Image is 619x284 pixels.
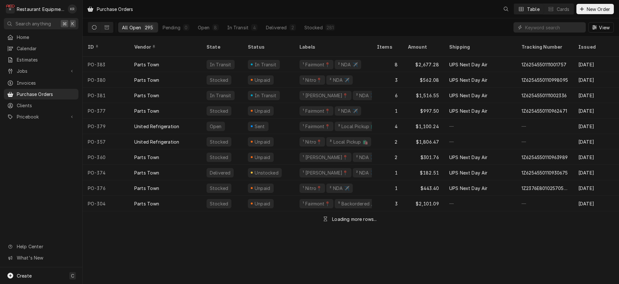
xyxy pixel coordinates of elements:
[214,24,218,31] div: 8
[302,61,331,68] div: ¹ Fairmont📍
[329,77,350,83] div: ² NDA ✈️
[17,254,75,261] span: What's New
[302,200,331,207] div: ¹ Fairmont📍
[83,180,129,196] div: PO-376
[254,154,271,161] div: Unpaid
[444,118,516,134] div: —
[68,5,77,14] div: KR
[17,68,66,74] span: Jobs
[4,89,78,99] a: Purchase Orders
[372,118,403,134] div: 4
[134,185,159,192] div: Parts Town
[4,252,78,263] a: Go to What's New
[62,20,67,27] span: ⌘
[145,24,153,31] div: 295
[449,43,511,50] div: Shipping
[15,20,51,27] span: Search anything
[598,24,611,31] span: View
[299,43,367,50] div: Labels
[576,4,614,14] button: New Order
[6,5,15,14] div: Restaurant Equipment Diagnostics's Avatar
[209,185,229,192] div: Stocked
[449,77,488,83] div: UPS Next Day Air
[403,134,444,149] div: $1,806.47
[4,18,78,29] button: Search anything⌘K
[4,66,78,76] a: Go to Jobs
[71,272,74,279] span: C
[209,200,229,207] div: Stocked
[134,123,179,130] div: United Refrigeration
[17,45,75,52] span: Calendar
[83,165,129,180] div: PO-374
[209,169,231,176] div: Delivered
[83,72,129,88] div: PO-380
[83,118,129,134] div: PO-379
[134,43,195,50] div: Vendor
[254,123,266,130] div: Sent
[254,185,271,192] div: Unpaid
[372,180,403,196] div: 1
[372,57,403,72] div: 8
[227,24,249,31] div: In Transit
[302,123,331,130] div: ¹ Fairmont📍
[17,102,75,109] span: Clients
[302,77,322,83] div: ¹ Nitro📍
[302,138,322,145] div: ¹ Nitro📍
[403,196,444,211] div: $2,101.09
[329,138,369,145] div: ³ Local Pickup 🛍️
[17,80,75,86] span: Invoices
[4,78,78,88] a: Invoices
[522,185,568,192] div: 1Z2376E80102570588
[254,138,271,145] div: Unpaid
[516,134,573,149] div: —
[403,118,444,134] div: $1,100.24
[403,180,444,196] div: $443.40
[209,123,222,130] div: Open
[527,6,540,13] div: Table
[254,92,277,99] div: In Transit
[88,43,123,50] div: ID
[134,108,159,114] div: Parts Town
[377,43,396,50] div: Items
[4,111,78,122] a: Go to Pricebook
[327,24,334,31] div: 281
[588,22,614,33] button: View
[337,61,359,68] div: ² NDA ✈️
[302,108,331,114] div: ¹ Fairmont📍
[408,43,438,50] div: Amount
[209,92,232,99] div: In Transit
[522,43,568,50] div: Tracking Number
[403,149,444,165] div: $301.76
[403,103,444,118] div: $997.50
[329,185,350,192] div: ² NDA ✈️
[403,72,444,88] div: $562.08
[522,77,568,83] div: 1Z6254550110998095
[444,196,516,211] div: —
[372,103,403,118] div: 1
[252,24,256,31] div: 4
[337,108,359,114] div: ² NDA ✈️
[184,24,188,31] div: 0
[302,169,349,176] div: ¹ [PERSON_NAME]📍
[266,24,287,31] div: Delivered
[248,43,288,50] div: Status
[449,169,488,176] div: UPS Next Day Air
[372,88,403,103] div: 6
[372,134,403,149] div: 2
[209,138,229,145] div: Stocked
[302,92,349,99] div: ¹ [PERSON_NAME]📍
[134,154,159,161] div: Parts Town
[337,200,377,207] div: ⁵ Backordered 🚨
[525,22,583,33] input: Keyword search
[4,241,78,252] a: Go to Help Center
[449,154,488,161] div: UPS Next Day Air
[122,24,141,31] div: All Open
[449,61,488,68] div: UPS Next Day Air
[449,185,488,192] div: UPS Next Day Air
[134,92,159,99] div: Parts Town
[17,34,75,41] span: Home
[337,123,377,130] div: ³ Local Pickup 🛍️
[4,54,78,65] a: Estimates
[403,165,444,180] div: $182.51
[254,169,279,176] div: Unstocked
